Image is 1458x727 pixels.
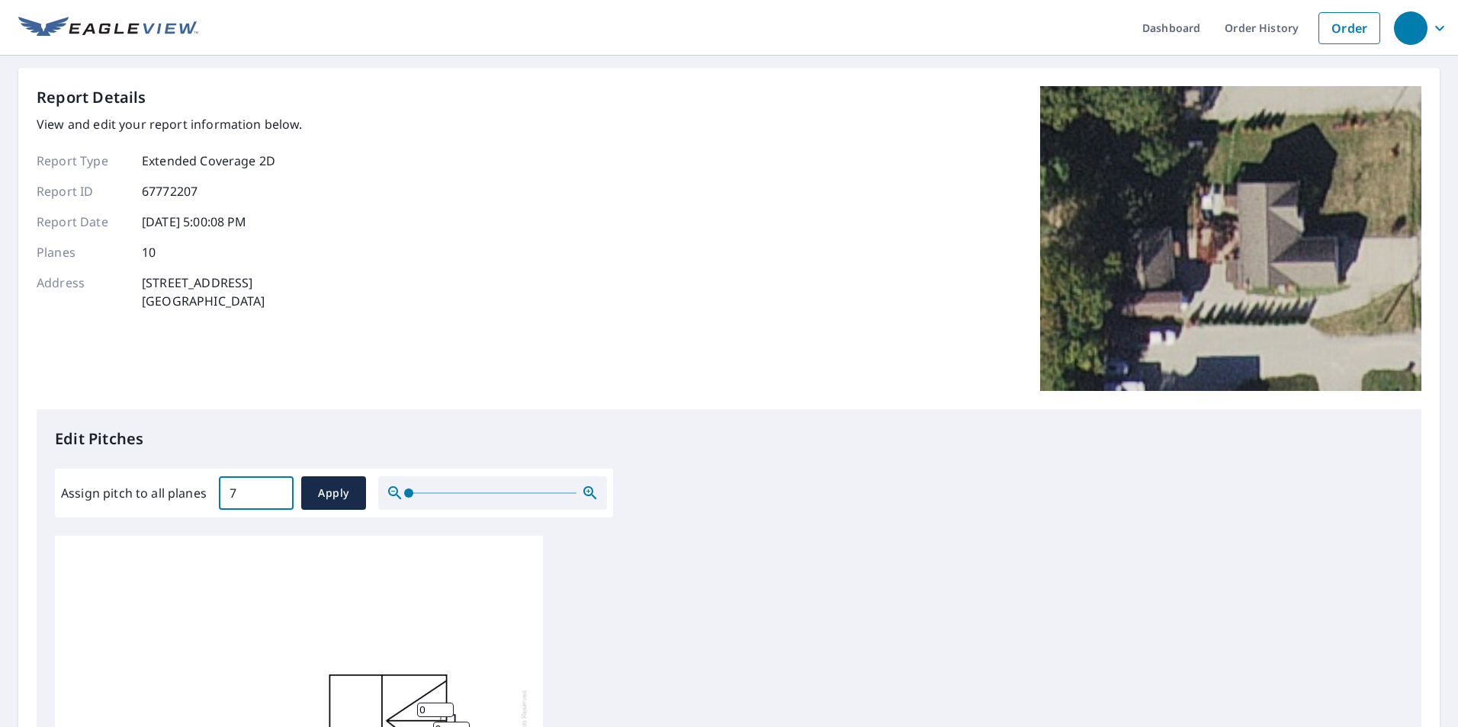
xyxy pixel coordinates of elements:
p: 67772207 [142,182,198,200]
p: Report ID [37,182,128,200]
p: [DATE] 5:00:08 PM [142,213,247,231]
img: Top image [1040,86,1421,391]
p: 10 [142,243,156,261]
button: Apply [301,476,366,510]
p: Report Date [37,213,128,231]
p: Report Details [37,86,146,109]
p: Address [37,274,128,310]
p: Planes [37,243,128,261]
p: [STREET_ADDRESS] [GEOGRAPHIC_DATA] [142,274,265,310]
p: Extended Coverage 2D [142,152,275,170]
p: Edit Pitches [55,428,1403,450]
input: 00.0 [219,472,294,514]
label: Assign pitch to all planes [61,484,207,502]
p: View and edit your report information below. [37,115,303,133]
a: Order [1318,12,1380,44]
img: EV Logo [18,17,198,40]
p: Report Type [37,152,128,170]
span: Apply [313,484,354,503]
